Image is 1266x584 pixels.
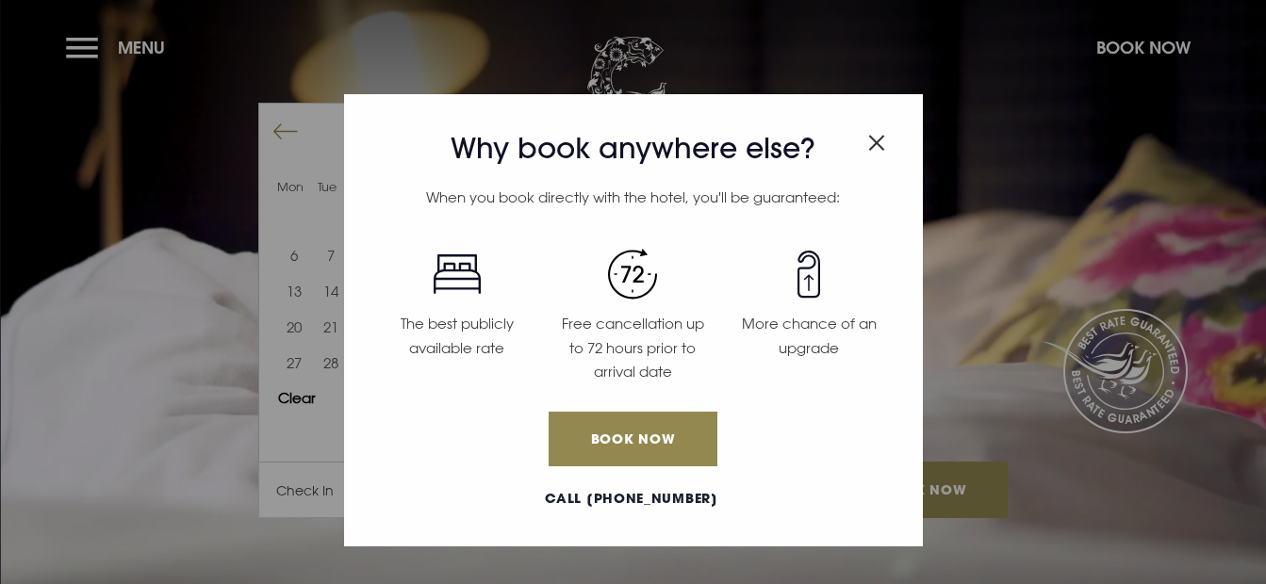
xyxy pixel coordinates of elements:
[868,124,885,154] button: Close modal
[380,312,534,360] p: The best publicly available rate
[369,132,896,166] h3: Why book anywhere else?
[556,312,710,384] p: Free cancellation up to 72 hours prior to arrival date
[549,412,716,466] a: Book Now
[732,312,886,360] p: More chance of an upgrade
[369,186,896,210] p: When you book directly with the hotel, you'll be guaranteed:
[369,489,894,509] a: Call [PHONE_NUMBER]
